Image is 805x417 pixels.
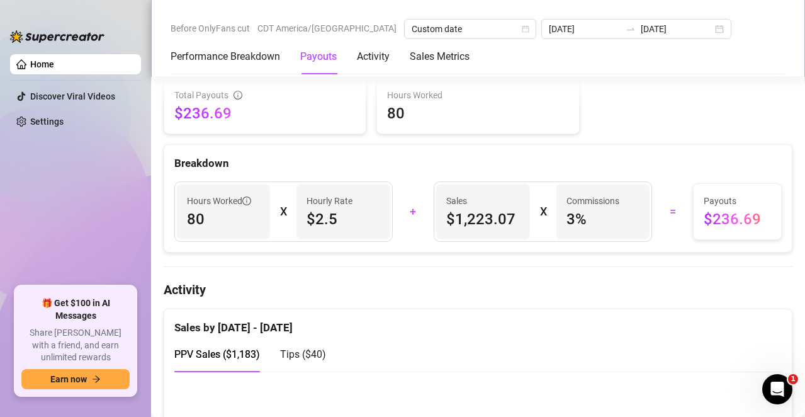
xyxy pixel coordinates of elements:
a: Home [30,59,54,69]
span: $236.69 [174,103,356,123]
div: X [280,202,286,222]
span: info-circle [234,91,242,100]
img: logo-BBDzfeDw.svg [10,30,104,43]
div: + [400,202,426,222]
span: calendar [522,25,529,33]
span: $2.5 [307,209,380,229]
div: Breakdown [174,155,782,172]
div: X [540,202,546,222]
span: to [626,24,636,34]
span: Total Payouts [174,88,228,102]
span: $1,223.07 [446,209,519,229]
input: Start date [549,22,621,36]
span: Share [PERSON_NAME] with a friend, and earn unlimited rewards [21,327,130,364]
span: 🎁 Get $100 in AI Messages [21,297,130,322]
span: Payouts [704,194,771,208]
button: Earn nowarrow-right [21,369,130,389]
span: Tips ( $40 ) [280,348,326,360]
iframe: Intercom live chat [762,374,792,404]
span: CDT America/[GEOGRAPHIC_DATA] [257,19,397,38]
span: swap-right [626,24,636,34]
div: = [660,202,685,222]
div: Sales by [DATE] - [DATE] [174,309,782,336]
div: Payouts [300,49,337,64]
div: Performance Breakdown [171,49,280,64]
span: Earn now [50,374,87,384]
span: info-circle [242,197,251,205]
span: Before OnlyFans cut [171,19,250,38]
a: Discover Viral Videos [30,91,115,101]
span: 3 % [566,209,639,229]
span: arrow-right [92,375,101,384]
h4: Activity [164,281,792,299]
span: Hours Worked [187,194,251,208]
span: Hours Worked [387,88,568,102]
article: Commissions [566,194,619,208]
a: Settings [30,117,64,127]
span: 80 [187,209,260,229]
span: $236.69 [704,209,771,229]
span: Custom date [412,20,529,38]
span: Sales [446,194,519,208]
input: End date [641,22,712,36]
span: 80 [387,103,568,123]
div: Activity [357,49,390,64]
article: Hourly Rate [307,194,352,208]
div: Sales Metrics [410,49,470,64]
span: PPV Sales ( $1,183 ) [174,348,260,360]
span: 1 [788,374,798,384]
